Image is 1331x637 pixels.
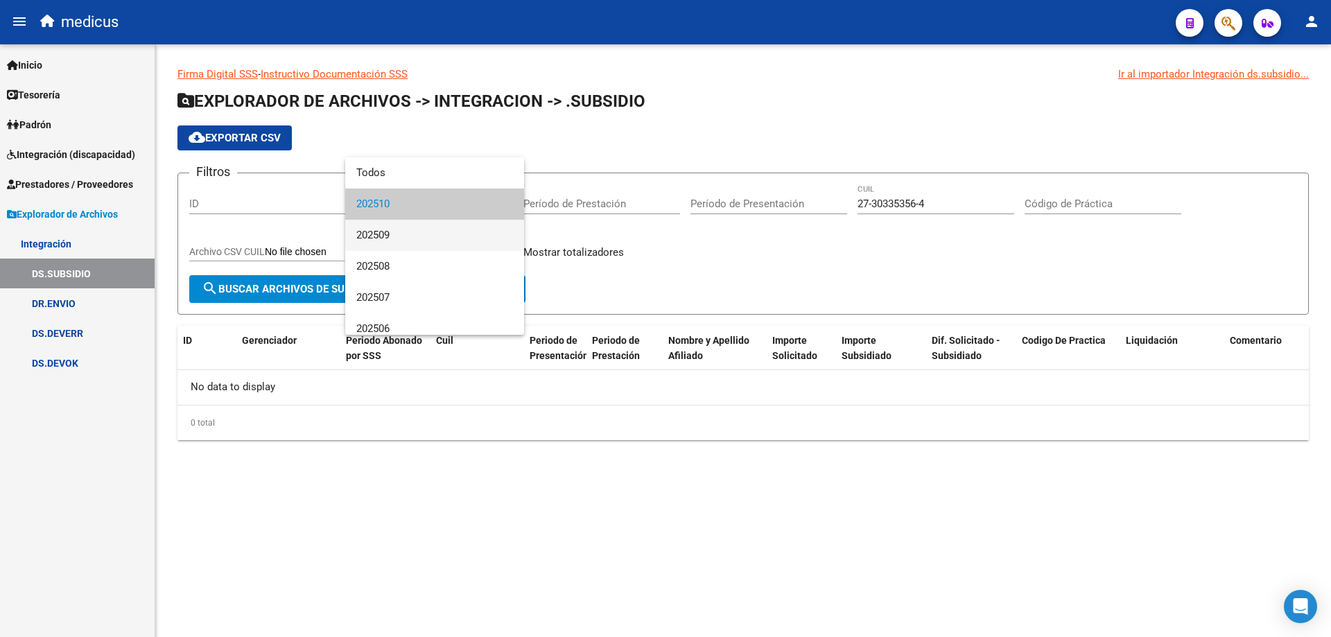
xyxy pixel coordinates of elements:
span: 202507 [356,282,513,313]
span: 202508 [356,251,513,282]
span: Todos [356,157,513,189]
span: 202509 [356,220,513,251]
div: Open Intercom Messenger [1284,590,1317,623]
span: 202510 [356,189,513,220]
span: 202506 [356,313,513,344]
